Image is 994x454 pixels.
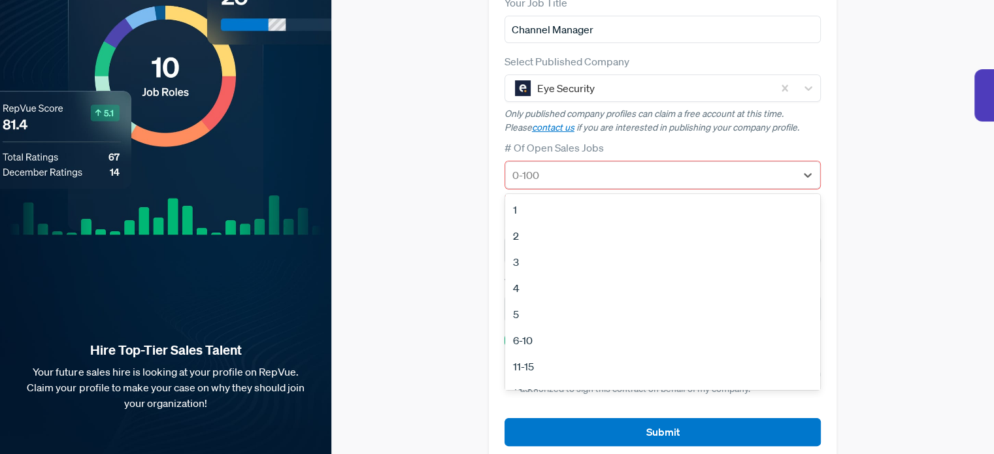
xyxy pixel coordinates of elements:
div: 3 [505,249,820,275]
input: Title [505,16,821,43]
label: Select Published Company [505,54,629,69]
p: Your future sales hire is looking at your profile on RepVue. Claim your profile to make your case... [21,364,310,411]
label: How will I primarily use RepVue? [505,216,655,231]
div: 1 [505,197,820,223]
input: Email [505,295,821,323]
button: Submit [505,418,821,446]
div: 6-10 [505,327,820,353]
a: contact us [532,122,574,133]
label: # Of Open Sales Jobs [505,140,604,155]
label: Work Email [505,274,557,290]
span: Please make a selection from the # Of Open Sales Jobs [505,193,706,204]
div: 16-20 [505,380,820,406]
div: 2 [505,223,820,249]
div: 11-15 [505,353,820,380]
div: 5 [505,301,820,327]
img: Eye Security [515,80,531,96]
strong: Hire Top-Tier Sales Talent [21,342,310,359]
p: Only published company profiles can claim a free account at this time. Please if you are interest... [505,107,821,135]
div: 4 [505,275,820,301]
